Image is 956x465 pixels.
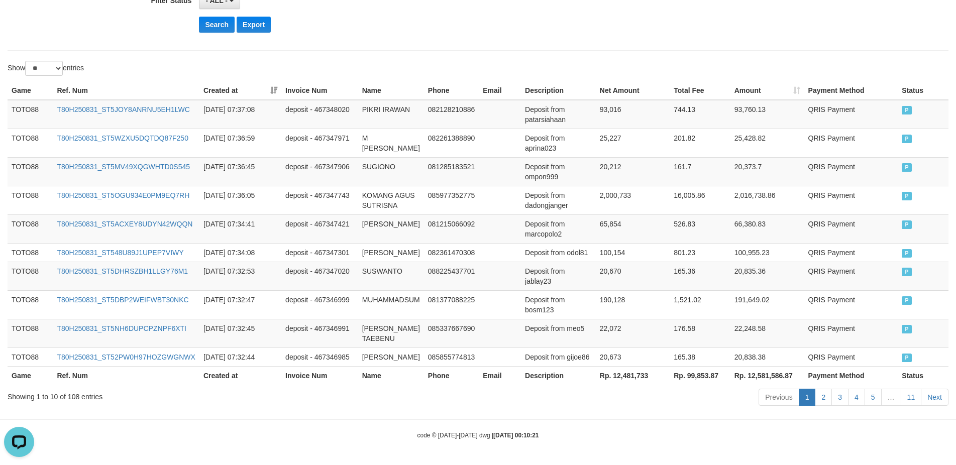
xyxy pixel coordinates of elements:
td: Deposit from odol81 [521,243,596,262]
th: Amount: activate to sort column ascending [730,81,804,100]
td: 20,673 [596,347,670,366]
td: 22,248.58 [730,319,804,347]
span: PAID [902,325,912,333]
a: T80H250831_ST5OGU934E0PM9EQ7RH [57,191,189,199]
th: Rp. 12,581,586.87 [730,366,804,385]
th: Description [521,366,596,385]
td: TOTO88 [8,100,53,129]
td: deposit - 467347421 [281,214,358,243]
td: [DATE] 07:34:08 [199,243,281,262]
th: Payment Method [804,81,898,100]
th: Description [521,81,596,100]
th: Total Fee [670,81,730,100]
td: 082128210886 [424,100,479,129]
a: T80H250831_ST548U89J1UPEP7VIWY [57,249,183,257]
td: 2,016,738.86 [730,186,804,214]
th: Game [8,366,53,385]
td: 65,854 [596,214,670,243]
td: Deposit from meo5 [521,319,596,347]
td: 93,760.13 [730,100,804,129]
td: QRIS Payment [804,319,898,347]
th: Phone [424,366,479,385]
td: 801.23 [670,243,730,262]
td: 165.38 [670,347,730,366]
td: 082361470308 [424,243,479,262]
td: 1,521.02 [670,290,730,319]
td: [DATE] 07:32:45 [199,319,281,347]
td: 085337667690 [424,319,479,347]
td: 161.7 [670,157,730,186]
td: TOTO88 [8,214,53,243]
th: Rp. 99,853.87 [670,366,730,385]
td: 25,227 [596,129,670,157]
td: 201.82 [670,129,730,157]
span: PAID [902,296,912,305]
td: TOTO88 [8,290,53,319]
td: QRIS Payment [804,243,898,262]
label: Show entries [8,61,84,76]
td: [DATE] 07:36:59 [199,129,281,157]
td: Deposit from bosm123 [521,290,596,319]
div: Showing 1 to 10 of 108 entries [8,388,391,402]
td: Deposit from aprina023 [521,129,596,157]
td: 191,649.02 [730,290,804,319]
td: deposit - 467347971 [281,129,358,157]
span: PAID [902,192,912,200]
td: [DATE] 07:32:53 [199,262,281,290]
td: [DATE] 07:32:47 [199,290,281,319]
td: 16,005.86 [670,186,730,214]
a: T80H250831_ST5NH6DUPCPZNPF6XTI [57,324,186,332]
td: [PERSON_NAME] [358,347,424,366]
a: 11 [901,389,922,406]
strong: [DATE] 00:10:21 [493,432,539,439]
td: [DATE] 07:37:08 [199,100,281,129]
td: deposit - 467347743 [281,186,358,214]
th: Status [898,366,948,385]
td: Deposit from marcopolo2 [521,214,596,243]
td: 081215066092 [424,214,479,243]
th: Email [479,81,521,100]
td: 081377088225 [424,290,479,319]
td: M [PERSON_NAME] [358,129,424,157]
a: T80H250831_ST5ACXEY8UDYN42WQQN [57,220,192,228]
span: PAID [902,249,912,258]
td: TOTO88 [8,186,53,214]
td: [PERSON_NAME] [358,243,424,262]
td: TOTO88 [8,319,53,347]
td: 100,154 [596,243,670,262]
td: QRIS Payment [804,157,898,186]
td: 20,373.7 [730,157,804,186]
select: Showentries [25,61,63,76]
span: PAID [902,106,912,114]
td: QRIS Payment [804,186,898,214]
td: Deposit from ompon999 [521,157,596,186]
td: SUSWANTO [358,262,424,290]
td: 20,212 [596,157,670,186]
th: Name [358,81,424,100]
th: Ref. Num [53,81,199,100]
td: 190,128 [596,290,670,319]
td: 744.13 [670,100,730,129]
a: Next [921,389,948,406]
td: KOMANG AGUS SUTRISNA [358,186,424,214]
td: deposit - 467347301 [281,243,358,262]
a: T80H250831_ST5JOY8ANRNU5EH1LWC [57,105,189,113]
td: MUHAMMADSUM [358,290,424,319]
a: 4 [848,389,865,406]
button: Search [199,17,235,33]
th: Phone [424,81,479,100]
td: Deposit from gijoe86 [521,347,596,366]
button: Export [237,17,271,33]
span: PAID [902,220,912,229]
td: PIKRI IRAWAN [358,100,424,129]
td: 22,072 [596,319,670,347]
a: T80H250831_ST5DBP2WEIFWBT30NKC [57,296,188,304]
td: deposit - 467346991 [281,319,358,347]
td: deposit - 467346985 [281,347,358,366]
td: 2,000,733 [596,186,670,214]
td: TOTO88 [8,262,53,290]
td: 165.36 [670,262,730,290]
a: Previous [759,389,799,406]
td: 081285183521 [424,157,479,186]
td: 66,380.83 [730,214,804,243]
